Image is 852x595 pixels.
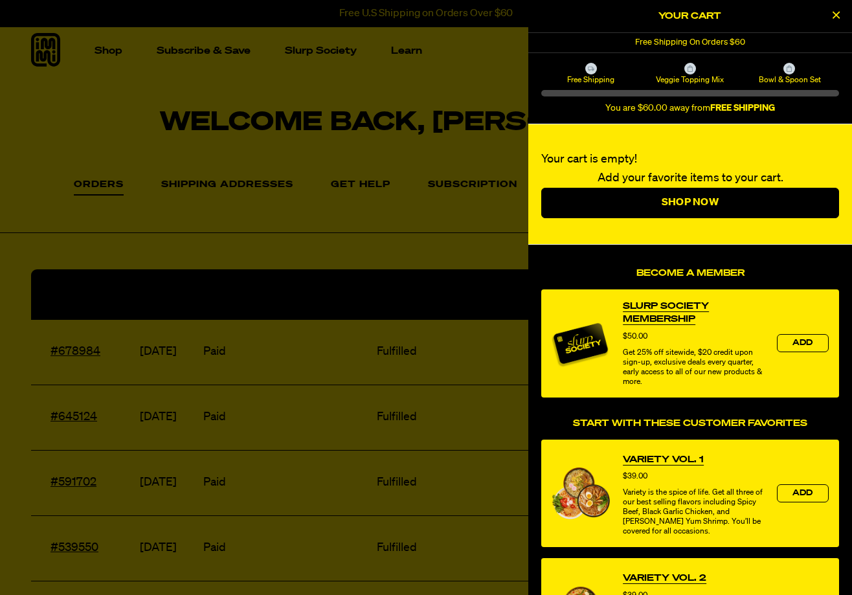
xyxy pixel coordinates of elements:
[826,6,846,26] button: Close Cart
[623,473,647,480] span: $39.00
[541,6,839,26] h2: Your Cart
[541,289,839,408] div: Become a Member
[792,339,813,347] span: Add
[528,124,852,245] div: Your cart is empty!
[541,169,839,188] p: Add your favorite items to your cart.
[541,103,839,114] div: You are $60.00 away from
[777,334,829,352] button: Add the product, Slurp Society Membership to Cart
[792,489,813,497] span: Add
[543,74,638,85] span: Free Shipping
[777,484,829,502] button: Add the product, Variety Vol. 1 to Cart
[623,453,704,466] a: View Variety Vol. 1
[552,467,610,519] img: View Variety Vol. 1
[710,104,775,113] b: FREE SHIPPING
[541,188,839,219] a: Shop Now
[541,289,839,398] div: product
[623,333,647,341] span: $50.00
[541,440,839,548] div: product
[623,572,706,585] a: View Variety Vol. 2
[623,348,764,387] div: Get 25% off sitewide, $20 credit upon sign-up, exclusive deals every quarter, early access to all...
[541,418,839,429] h4: Start With These Customer Favorites
[528,33,852,52] div: 1 of 1
[642,74,737,85] span: Veggie Topping Mix
[623,488,764,537] div: Variety is the spice of life. Get all three of our best selling flavors including Spicy Beef, Bla...
[742,74,837,85] span: Bowl & Spoon Set
[541,268,839,279] h4: Become a Member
